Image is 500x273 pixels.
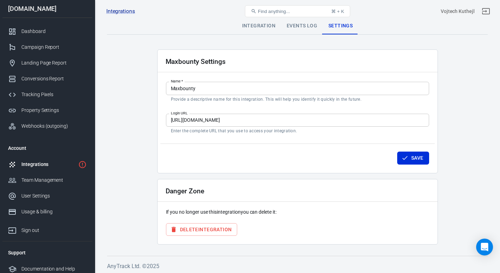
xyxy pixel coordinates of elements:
a: User Settings [2,188,92,204]
div: [DOMAIN_NAME] [2,6,92,12]
div: Integration [236,18,281,34]
span: Find anything... [258,9,290,14]
h2: Danger Zone [166,187,204,195]
a: Conversions Report [2,71,92,87]
div: Open Intercom Messenger [476,239,493,255]
div: User Settings [21,192,87,200]
div: Conversions Report [21,75,87,82]
a: Campaign Report [2,39,92,55]
input: https://accounts.shopify.com/ [166,114,429,127]
div: Property Settings [21,107,87,114]
div: Usage & billing [21,208,87,215]
a: Sign out [478,3,494,20]
a: Integrations [106,8,135,15]
div: Documentation and Help [21,265,87,273]
a: Usage & billing [2,204,92,220]
div: Campaign Report [21,44,87,51]
label: Login URL [171,111,188,116]
li: Support [2,244,92,261]
div: Team Management [21,177,87,184]
button: Save [397,152,429,165]
a: Landing Page Report [2,55,92,71]
label: Name [171,79,183,84]
a: Sign out [2,220,92,238]
p: Provide a descriptive name for this integration. This will help you identify it quickly in the fu... [171,96,424,102]
a: Tracking Pixels [2,87,92,102]
input: My Maxbounty [166,82,429,95]
a: Team Management [2,172,92,188]
svg: 1 networks not verified yet [78,160,87,169]
li: Account [2,140,92,157]
h6: AnyTrack Ltd. © 2025 [107,262,488,271]
div: Webhooks (outgoing) [21,122,87,130]
p: Enter the complete URL that you use to access your integration. [171,128,424,134]
div: Tracking Pixels [21,91,87,98]
a: Integrations [2,157,92,172]
div: ⌘ + K [331,9,344,14]
div: Events Log [281,18,323,34]
div: Dashboard [21,28,87,35]
a: Dashboard [2,24,92,39]
h2: Maxbounty Settings [166,58,226,65]
div: Sign out [21,227,87,234]
button: Find anything...⌘ + K [245,5,350,17]
div: Integrations [21,161,75,168]
div: Settings [323,18,358,34]
button: DeleteIntegration [166,223,238,236]
a: Webhooks (outgoing) [2,118,92,134]
a: Property Settings [2,102,92,118]
div: Landing Page Report [21,59,87,67]
div: Account id: xaWMdHFr [441,8,475,15]
p: If you no longer use this integration you can delete it: [166,208,429,216]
